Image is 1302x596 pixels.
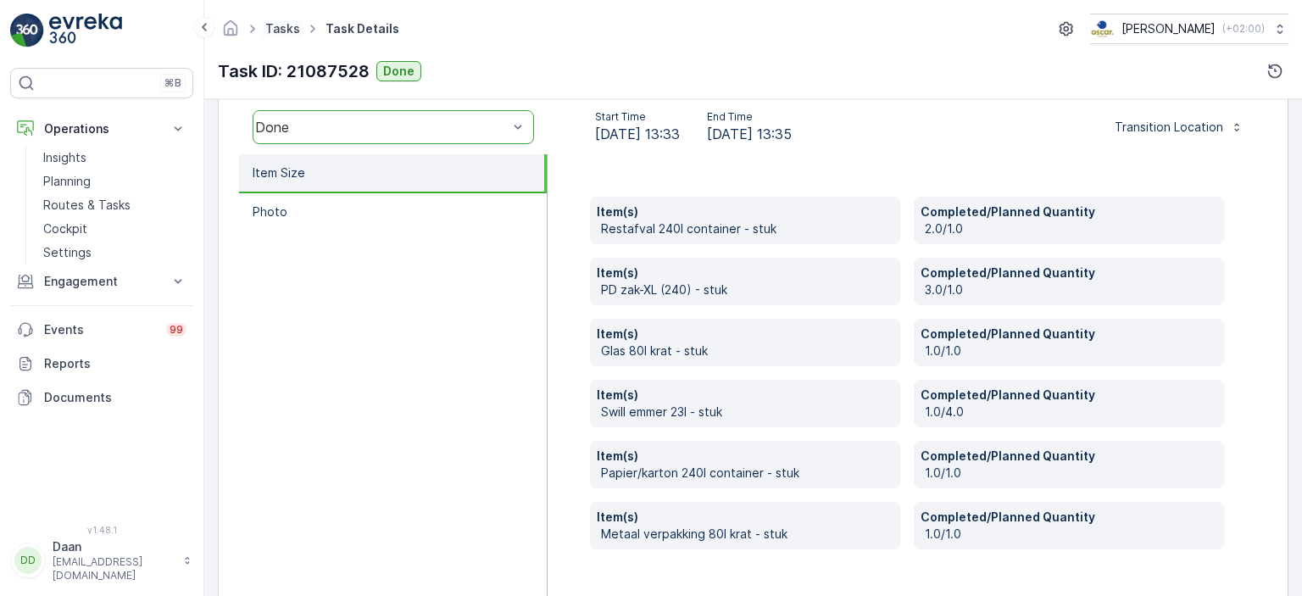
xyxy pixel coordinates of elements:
p: Completed/Planned Quantity [921,265,1218,281]
p: Item(s) [597,448,894,465]
p: Photo [253,203,287,220]
button: Engagement [10,265,193,298]
span: Task Details [322,20,403,37]
span: [DATE] 13:35 [707,124,792,144]
p: Item Size [253,164,305,181]
p: Settings [43,244,92,261]
p: Routes & Tasks [43,197,131,214]
p: 99 [170,323,183,337]
p: Swill emmer 23l - stuk [601,404,894,421]
p: Completed/Planned Quantity [921,203,1218,220]
p: Restafval 240l container - stuk [601,220,894,237]
p: Completed/Planned Quantity [921,509,1218,526]
div: DD [14,547,42,574]
a: Events99 [10,313,193,347]
p: Engagement [44,273,159,290]
p: Item(s) [597,387,894,404]
p: ⌘B [164,76,181,90]
p: [PERSON_NAME] [1121,20,1216,37]
p: Metaal verpakking 80l krat - stuk [601,526,894,543]
p: Transition Location [1115,119,1223,136]
p: Completed/Planned Quantity [921,448,1218,465]
p: Completed/Planned Quantity [921,387,1218,404]
button: Operations [10,112,193,146]
p: Planning [43,173,91,190]
p: Events [44,321,156,338]
a: Tasks [265,21,300,36]
img: basis-logo_rgb2x.png [1090,19,1115,38]
p: Operations [44,120,159,137]
button: Transition Location [1104,114,1254,141]
span: [DATE] 13:33 [595,124,680,144]
p: Papier/karton 240l container - stuk [601,465,894,482]
p: 3.0/1.0 [925,281,1218,298]
div: Done [255,120,508,135]
a: Cockpit [36,217,193,241]
p: 1.0/1.0 [925,465,1218,482]
p: [EMAIL_ADDRESS][DOMAIN_NAME] [53,555,175,582]
p: Insights [43,149,86,166]
p: Start Time [595,110,680,124]
p: Item(s) [597,326,894,343]
img: logo_light-DOdMpM7g.png [49,14,122,47]
p: 1.0/4.0 [925,404,1218,421]
p: Documents [44,389,186,406]
a: Homepage [221,25,240,40]
a: Reports [10,347,193,381]
p: Daan [53,538,175,555]
p: Completed/Planned Quantity [921,326,1218,343]
p: Item(s) [597,265,894,281]
button: [PERSON_NAME](+02:00) [1090,14,1288,44]
p: End Time [707,110,792,124]
p: Glas 80l krat - stuk [601,343,894,359]
p: PD zak-XL (240) - stuk [601,281,894,298]
p: 2.0/1.0 [925,220,1218,237]
button: DDDaan[EMAIL_ADDRESS][DOMAIN_NAME] [10,538,193,582]
p: 1.0/1.0 [925,526,1218,543]
p: Task ID: 21087528 [218,58,370,84]
p: Item(s) [597,509,894,526]
a: Planning [36,170,193,193]
p: ( +02:00 ) [1222,22,1265,36]
p: Cockpit [43,220,87,237]
button: Done [376,61,421,81]
a: Settings [36,241,193,265]
p: 1.0/1.0 [925,343,1218,359]
span: v 1.48.1 [10,525,193,535]
a: Insights [36,146,193,170]
p: Done [383,63,415,80]
a: Documents [10,381,193,415]
a: Routes & Tasks [36,193,193,217]
p: Item(s) [597,203,894,220]
img: logo [10,14,44,47]
p: Reports [44,355,186,372]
